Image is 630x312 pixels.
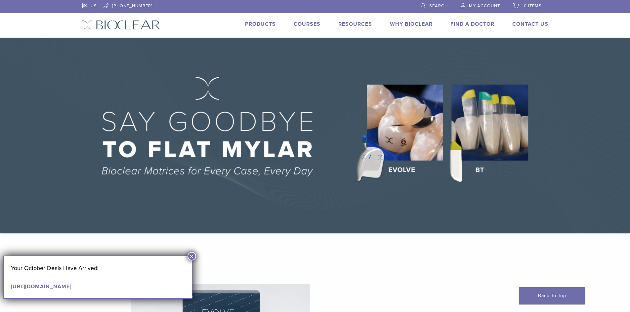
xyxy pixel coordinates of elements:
span: My Account [469,3,500,9]
p: Your October Deals Have Arrived! [11,263,185,273]
button: Close [188,252,196,260]
a: Contact Us [512,21,548,27]
a: Resources [338,21,372,27]
span: 0 items [524,3,542,9]
span: Search [429,3,448,9]
img: Bioclear [82,20,160,30]
a: Back To Top [519,287,585,304]
a: Find A Doctor [450,21,494,27]
a: Courses [294,21,320,27]
a: [URL][DOMAIN_NAME] [11,283,71,290]
a: Why Bioclear [390,21,433,27]
a: Products [245,21,276,27]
